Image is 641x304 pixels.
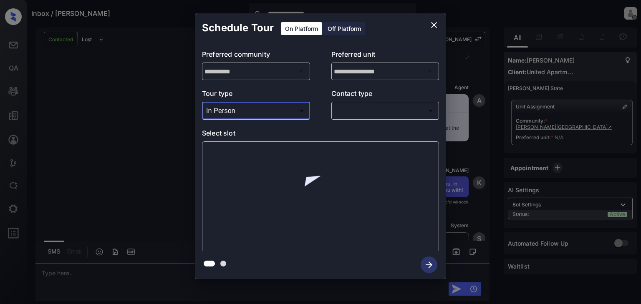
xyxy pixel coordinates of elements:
p: Preferred unit [331,49,439,63]
p: Tour type [202,88,310,102]
p: Select slot [202,128,439,141]
button: close [426,17,442,33]
div: On Platform [281,22,322,35]
p: Contact type [331,88,439,102]
img: loaderv1.7921fd1ed0a854f04152.gif [272,148,370,246]
h2: Schedule Tour [195,13,280,43]
div: In Person [204,104,308,118]
p: Preferred community [202,49,310,63]
div: Off Platform [323,22,365,35]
